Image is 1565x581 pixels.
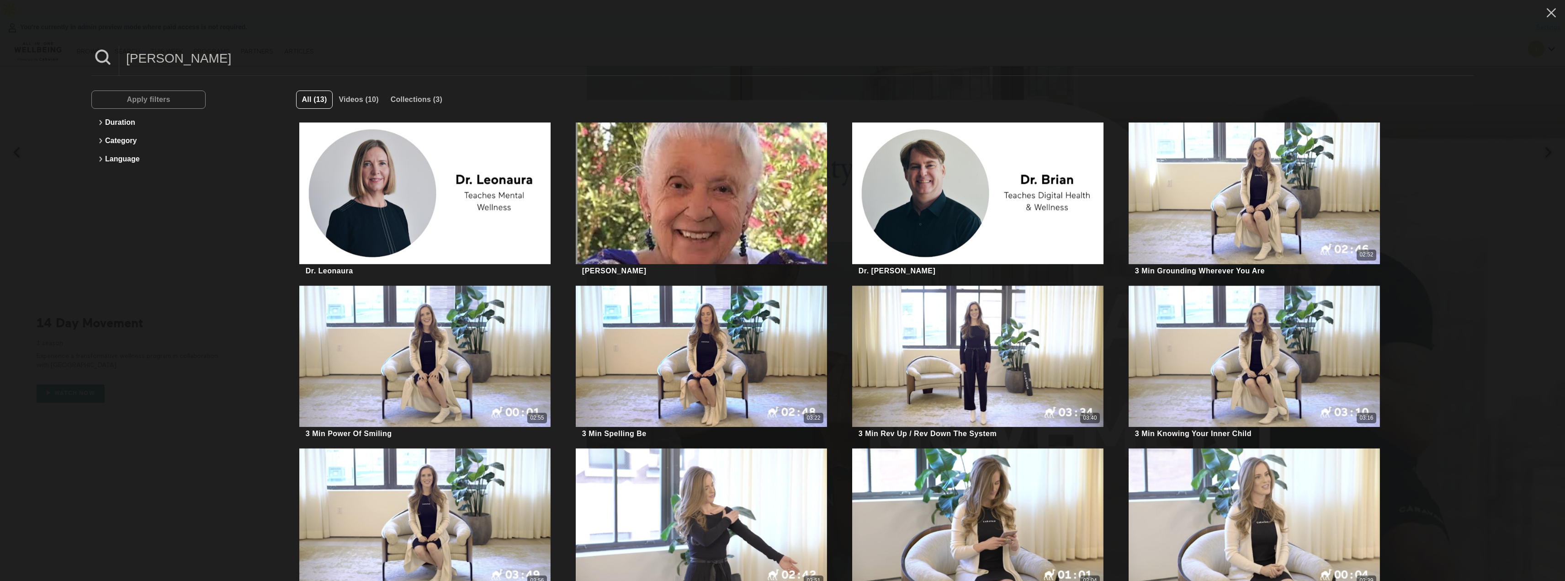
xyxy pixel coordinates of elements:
[299,123,551,276] a: Dr. LeonauraDr. Leonaura
[582,267,647,275] div: [PERSON_NAME]
[302,96,327,103] span: All (13)
[96,150,201,168] button: Language
[96,132,201,150] button: Category
[576,286,827,439] a: 3 Min Spelling Be03:223 Min Spelling Be
[391,96,442,103] span: Collections (3)
[1135,267,1265,275] div: 3 Min Grounding Wherever You Are
[859,267,936,275] div: Dr. [PERSON_NAME]
[385,91,448,109] button: Collections (3)
[1359,414,1373,422] div: 03:16
[576,123,827,276] a: Dr. Gladys McGarey[PERSON_NAME]
[1083,414,1097,422] div: 03:40
[806,414,820,422] div: 03:22
[859,429,997,438] div: 3 Min Rev Up / Rev Down The System
[852,123,1103,276] a: Dr. BrianDr. [PERSON_NAME]
[119,46,1474,71] input: Search
[96,113,201,132] button: Duration
[1359,251,1373,259] div: 02:52
[852,286,1103,439] a: 3 Min Rev Up / Rev Down The System03:403 Min Rev Up / Rev Down The System
[1129,286,1380,439] a: 3 Min Knowing Your Inner Child03:163 Min Knowing Your Inner Child
[299,286,551,439] a: 3 Min Power Of Smiling02:553 Min Power Of Smiling
[339,96,378,103] span: Videos (10)
[333,91,384,109] button: Videos (10)
[1135,429,1252,438] div: 3 Min Knowing Your Inner Child
[306,429,392,438] div: 3 Min Power Of Smiling
[306,267,353,275] div: Dr. Leonaura
[1129,123,1380,276] a: 3 Min Grounding Wherever You Are02:523 Min Grounding Wherever You Are
[530,414,544,422] div: 02:55
[582,429,647,438] div: 3 Min Spelling Be
[296,91,333,109] button: All (13)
